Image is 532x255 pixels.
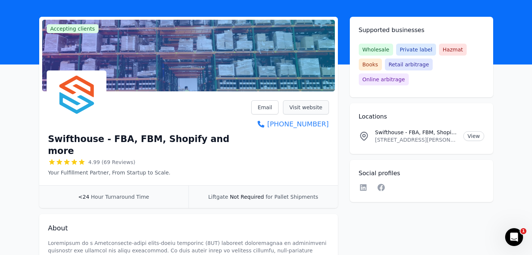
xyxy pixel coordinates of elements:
h1: Swifthouse - FBA, FBM, Shopify and more [48,133,252,157]
span: Not Required [230,194,264,200]
h2: Social profiles [359,169,484,178]
span: Online arbitrage [359,73,409,85]
a: Email [251,100,279,114]
img: Swifthouse - FBA, FBM, Shopify and more [48,72,105,129]
a: Visit website [283,100,329,114]
span: Books [359,59,382,70]
span: Hazmat [439,44,467,56]
h2: Supported businesses [359,26,484,35]
a: View [463,131,484,141]
span: Private label [396,44,436,56]
span: 4.99 (69 Reviews) [88,158,136,166]
span: for Pallet Shipments [265,194,318,200]
h2: Locations [359,112,484,121]
span: Hour Turnaround Time [91,194,149,200]
p: Swifthouse - FBA, FBM, Shopify and more Location [375,129,458,136]
h2: About [48,223,329,233]
span: 1 [520,228,526,234]
span: Retail arbitrage [385,59,433,70]
iframe: Intercom live chat [505,228,523,246]
p: Your Fulfillment Partner, From Startup to Scale. [48,169,252,176]
span: Wholesale [359,44,393,56]
p: [STREET_ADDRESS][PERSON_NAME][US_STATE] [375,136,458,144]
span: Liftgate [208,194,228,200]
span: <24 [78,194,90,200]
a: [PHONE_NUMBER] [251,119,329,129]
span: Accepting clients [47,24,99,33]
